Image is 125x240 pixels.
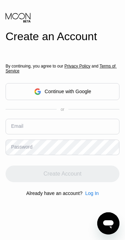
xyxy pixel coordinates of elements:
div: Log In [82,190,99,196]
div: Continue with Google [45,89,91,94]
span: and [90,64,100,69]
div: or [61,107,65,112]
span: Privacy Policy [64,64,90,69]
div: Password [11,144,32,150]
div: Email [11,123,23,129]
div: Continue with Google [6,83,119,100]
div: Log In [85,190,99,196]
span: Terms of Service [6,64,117,73]
iframe: Button to launch messaging window [97,212,119,234]
div: Already have an account? [26,190,83,196]
div: Create an Account [6,30,119,43]
div: By continuing, you agree to our [6,64,119,73]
